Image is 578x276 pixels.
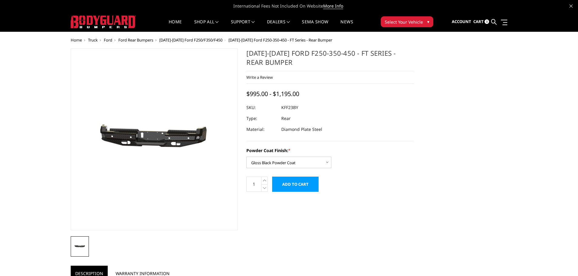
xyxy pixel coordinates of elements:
[473,19,484,24] span: Cart
[272,177,319,192] input: Add to Cart
[231,20,255,32] a: Support
[385,19,423,25] span: Select Your Vehicle
[73,243,87,250] img: 2023-2026 Ford F250-350-450 - FT Series - Rear Bumper
[473,14,489,30] a: Cart 0
[104,37,112,43] a: Ford
[281,102,298,113] dd: KFF23BY
[71,37,82,43] a: Home
[452,14,471,30] a: Account
[246,90,299,98] span: $995.00 - $1,195.00
[71,15,136,28] img: BODYGUARD BUMPERS
[246,48,414,71] h1: [DATE]-[DATE] Ford F250-350-450 - FT Series - Rear Bumper
[281,113,291,124] dd: Rear
[281,124,322,135] dd: Diamond Plate Steel
[71,48,238,230] a: 2023-2026 Ford F250-350-450 - FT Series - Rear Bumper
[228,37,332,43] span: [DATE]-[DATE] Ford F250-350-450 - FT Series - Rear Bumper
[381,16,433,27] button: Select Your Vehicle
[246,124,277,135] dt: Material:
[485,19,489,24] span: 0
[427,18,429,25] span: ▾
[302,20,328,32] a: SEMA Show
[246,113,277,124] dt: Type:
[194,20,219,32] a: shop all
[88,37,98,43] a: Truck
[159,37,222,43] a: [DATE]-[DATE] Ford F250/F350/F450
[267,20,290,32] a: Dealers
[246,147,414,154] label: Powder Coat Finish:
[169,20,182,32] a: Home
[246,102,277,113] dt: SKU:
[323,3,343,9] a: More Info
[246,75,273,80] a: Write a Review
[452,19,471,24] span: Account
[118,37,153,43] a: Ford Rear Bumpers
[340,20,353,32] a: News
